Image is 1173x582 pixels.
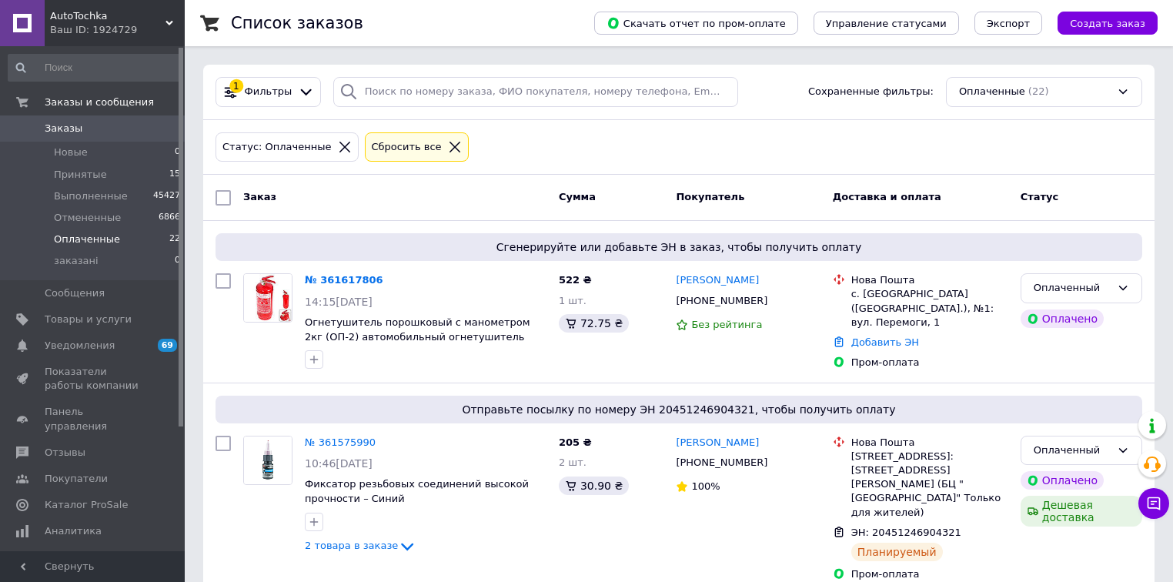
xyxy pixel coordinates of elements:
[814,12,959,35] button: Управление статусами
[851,273,1008,287] div: Нова Пошта
[1042,17,1158,28] a: Создать заказ
[45,472,108,486] span: Покупатели
[229,79,243,93] div: 1
[45,524,102,538] span: Аналитика
[305,478,529,504] a: Фиксатор резьбовых соединений высокой прочности – Синий
[50,9,165,23] span: AutoTochka
[243,273,292,323] a: Фото товару
[959,85,1025,99] span: Оплаченные
[175,254,180,268] span: 0
[45,122,82,135] span: Заказы
[45,365,142,393] span: Показатели работы компании
[305,296,373,308] span: 14:15[DATE]
[987,18,1030,29] span: Экспорт
[305,540,398,551] span: 2 товара в заказе
[222,402,1136,417] span: Отправьте посылку по номеру ЭН 20451246904321, чтобы получить оплату
[676,273,759,288] a: [PERSON_NAME]
[305,274,383,286] a: № 361617806
[54,254,99,268] span: заказані
[851,287,1008,329] div: с. [GEOGRAPHIC_DATA] ([GEOGRAPHIC_DATA].), №1: вул. Перемоги, 1
[305,457,373,470] span: 10:46[DATE]
[244,436,292,484] img: Фото товару
[243,191,276,202] span: Заказ
[245,85,292,99] span: Фильтры
[54,168,107,182] span: Принятые
[676,295,767,306] span: [PHONE_NUMBER]
[50,23,185,37] div: Ваш ID: 1924729
[369,139,445,156] div: Сбросить все
[851,543,943,561] div: Планируемый
[594,12,798,35] button: Скачать отчет по пром-оплате
[169,168,180,182] span: 15
[54,232,120,246] span: Оплаченные
[851,527,961,538] span: ЭН: 20451246904321
[158,339,177,352] span: 69
[691,480,720,492] span: 100%
[54,211,121,225] span: Отмененные
[1138,488,1169,519] button: Чат с покупателем
[45,313,132,326] span: Товары и услуги
[559,274,592,286] span: 522 ₴
[1021,471,1104,490] div: Оплачено
[851,567,1008,581] div: Пром-оплата
[45,95,154,109] span: Заказы и сообщения
[851,356,1008,370] div: Пром-оплата
[222,239,1136,255] span: Сгенерируйте или добавьте ЭН в заказ, чтобы получить оплату
[45,498,128,512] span: Каталог ProSale
[559,191,596,202] span: Сумма
[305,540,416,551] a: 2 товара в заказе
[1021,309,1104,328] div: Оплачено
[851,450,1008,520] div: [STREET_ADDRESS]: [STREET_ADDRESS][PERSON_NAME] (БЦ "[GEOGRAPHIC_DATA]" Только для жителей)
[607,16,786,30] span: Скачать отчет по пром-оплате
[1070,18,1145,29] span: Создать заказ
[1058,12,1158,35] button: Создать заказ
[559,295,586,306] span: 1 шт.
[559,314,629,333] div: 72.75 ₴
[676,457,767,468] span: [PHONE_NUMBER]
[45,339,115,353] span: Уведомления
[559,477,629,495] div: 30.90 ₴
[305,436,376,448] a: № 361575990
[1021,191,1059,202] span: Статус
[1028,85,1049,97] span: (22)
[244,274,292,322] img: Фото товару
[826,18,947,29] span: Управление статусами
[243,436,292,485] a: Фото товару
[45,286,105,300] span: Сообщения
[175,145,180,159] span: 0
[691,319,762,330] span: Без рейтинга
[559,436,592,448] span: 205 ₴
[169,232,180,246] span: 22
[851,336,919,348] a: Добавить ЭН
[45,405,142,433] span: Панель управления
[833,191,941,202] span: Доставка и оплата
[54,145,88,159] span: Новые
[1034,280,1111,296] div: Оплаченный
[676,436,759,450] a: [PERSON_NAME]
[159,211,180,225] span: 6866
[1021,496,1142,527] div: Дешевая доставка
[333,77,738,107] input: Поиск по номеру заказа, ФИО покупателя, номеру телефона, Email, номеру накладной
[974,12,1042,35] button: Экспорт
[1034,443,1111,459] div: Оплаченный
[219,139,335,156] div: Статус: Оплаченные
[153,189,180,203] span: 45427
[305,316,530,356] a: Огнетушитель порошковый с манометром 2кг (ОП-2) автомобильный огнетушитель Порошковий вогнегасник
[851,436,1008,450] div: Нова Пошта
[808,85,934,99] span: Сохраненные фильтры:
[676,191,744,202] span: Покупатель
[8,54,182,82] input: Поиск
[54,189,128,203] span: Выполненные
[559,457,586,468] span: 2 шт.
[45,446,85,460] span: Отзывы
[231,14,363,32] h1: Список заказов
